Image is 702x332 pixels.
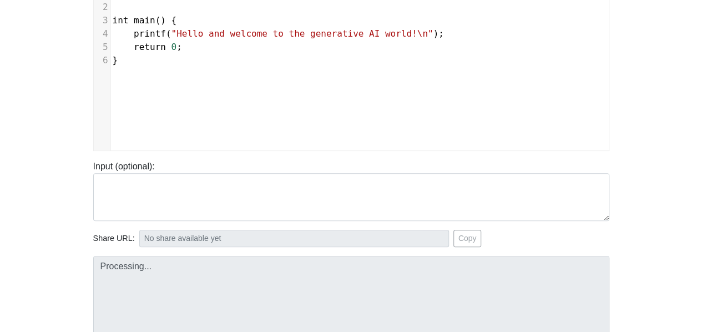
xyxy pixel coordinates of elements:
[113,15,177,26] span: () {
[113,15,129,26] span: int
[171,42,176,52] span: 0
[94,1,110,14] div: 2
[94,27,110,41] div: 4
[139,230,449,247] input: No share available yet
[134,42,166,52] span: return
[134,15,155,26] span: main
[171,28,433,39] span: "Hello and welcome to the generative AI world!\n"
[85,160,618,221] div: Input (optional):
[134,28,166,39] span: printf
[94,41,110,54] div: 5
[94,14,110,27] div: 3
[94,54,110,67] div: 6
[113,28,444,39] span: ( );
[113,42,182,52] span: ;
[113,55,118,66] span: }
[93,233,135,245] span: Share URL:
[453,230,482,247] button: Copy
